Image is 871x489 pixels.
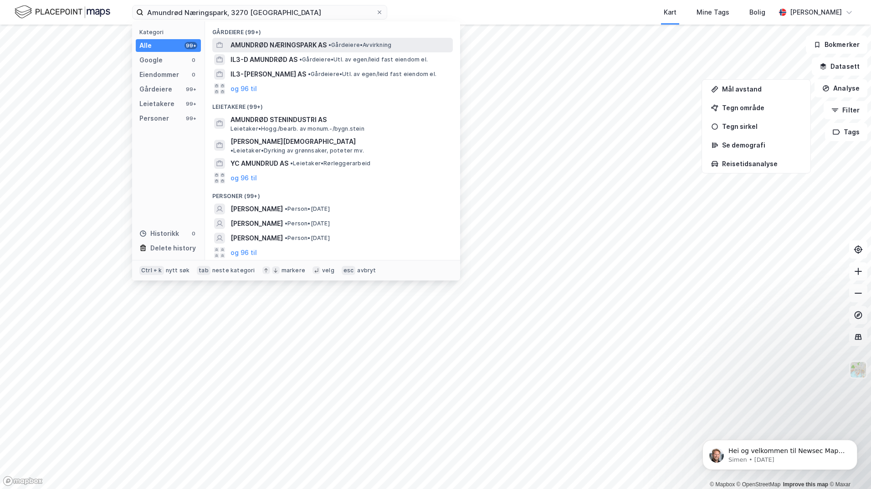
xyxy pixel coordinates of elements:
[231,204,283,214] span: [PERSON_NAME]
[308,71,436,78] span: Gårdeiere • Utl. av egen/leid fast eiendom el.
[231,173,257,183] button: og 96 til
[197,266,210,275] div: tab
[850,361,867,378] img: Z
[812,57,867,76] button: Datasett
[139,29,201,36] div: Kategori
[328,41,391,49] span: Gårdeiere • Avvirkning
[190,56,197,64] div: 0
[184,42,197,49] div: 99+
[285,234,287,241] span: •
[357,267,376,274] div: avbryt
[322,267,334,274] div: velg
[790,7,842,18] div: [PERSON_NAME]
[139,55,163,66] div: Google
[231,83,257,94] button: og 96 til
[664,7,676,18] div: Kart
[231,147,364,154] span: Leietaker • Dyrking av grønnsaker, poteter mv.
[212,267,255,274] div: neste kategori
[722,122,801,130] div: Tegn sirkel
[722,141,801,149] div: Se demografi
[139,69,179,80] div: Eiendommer
[231,158,288,169] span: YC AMUNDRUD AS
[231,233,283,244] span: [PERSON_NAME]
[166,267,190,274] div: nytt søk
[722,85,801,93] div: Mål avstand
[139,113,169,124] div: Personer
[139,266,164,275] div: Ctrl + k
[205,96,460,112] div: Leietakere (99+)
[231,69,306,80] span: IL3-[PERSON_NAME] AS
[815,79,867,97] button: Analyse
[285,205,330,213] span: Person • [DATE]
[231,114,449,125] span: AMUNDRØD STENINDUSTRI AS
[139,98,174,109] div: Leietakere
[689,421,871,484] iframe: Intercom notifications message
[285,205,287,212] span: •
[290,160,293,167] span: •
[231,147,233,154] span: •
[710,481,735,488] a: Mapbox
[282,267,305,274] div: markere
[139,40,152,51] div: Alle
[184,100,197,107] div: 99+
[806,36,867,54] button: Bokmerker
[285,234,330,242] span: Person • [DATE]
[15,4,110,20] img: logo.f888ab2527a4732fd821a326f86c7f29.svg
[783,481,828,488] a: Improve this map
[299,56,428,63] span: Gårdeiere • Utl. av egen/leid fast eiendom el.
[205,185,460,202] div: Personer (99+)
[3,476,43,486] a: Mapbox homepage
[697,7,729,18] div: Mine Tags
[231,40,327,51] span: AMUNDRØD NÆRINGSPARK AS
[139,84,172,95] div: Gårdeiere
[231,218,283,229] span: [PERSON_NAME]
[328,41,331,48] span: •
[184,86,197,93] div: 99+
[231,54,297,65] span: IL3-D AMUNDRØD AS
[308,71,311,77] span: •
[139,228,179,239] div: Historikk
[190,71,197,78] div: 0
[231,247,257,258] button: og 96 til
[285,220,287,227] span: •
[342,266,356,275] div: esc
[722,160,801,168] div: Reisetidsanalyse
[184,115,197,122] div: 99+
[150,243,196,254] div: Delete history
[737,481,781,488] a: OpenStreetMap
[205,21,460,38] div: Gårdeiere (99+)
[824,101,867,119] button: Filter
[722,104,801,112] div: Tegn område
[825,123,867,141] button: Tags
[143,5,376,19] input: Søk på adresse, matrikkel, gårdeiere, leietakere eller personer
[231,125,364,132] span: Leietaker • Hogg./bearb. av monum.-/bygn.stein
[190,230,197,237] div: 0
[231,136,356,147] span: [PERSON_NAME][DEMOGRAPHIC_DATA]
[749,7,765,18] div: Bolig
[290,160,370,167] span: Leietaker • Rørleggerarbeid
[299,56,302,63] span: •
[285,220,330,227] span: Person • [DATE]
